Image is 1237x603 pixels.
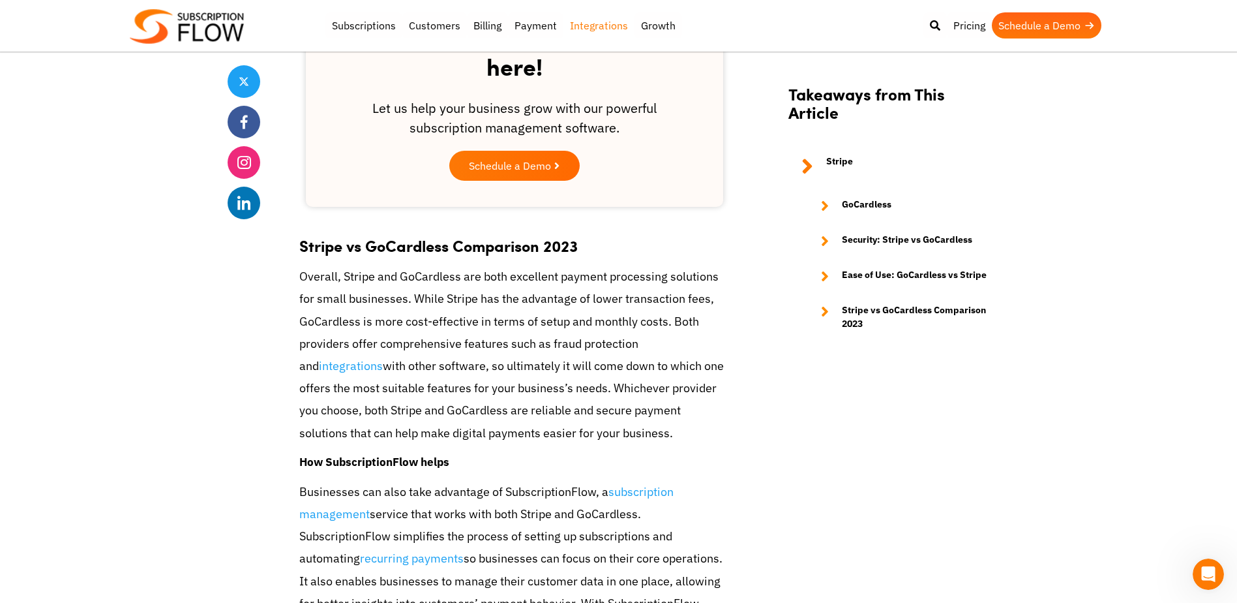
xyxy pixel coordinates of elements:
strong: Stripe [826,155,853,178]
a: Stripe [788,155,997,178]
a: Growth [634,12,682,39]
a: Pricing [947,12,992,39]
strong: GoCardless [842,198,891,213]
strong: Security: Stripe vs GoCardless [842,233,972,249]
div: Let us help your business grow with our powerful subscription management software. [332,99,697,151]
a: Security: Stripe vs GoCardless [808,233,997,249]
strong: How SubscriptionFlow helps [299,454,449,469]
a: Payment [508,12,563,39]
a: GoCardless [808,198,997,213]
a: Subscriptions [325,12,402,39]
a: Billing [467,12,508,39]
a: recurring payments [360,551,464,566]
a: Stripe vs GoCardless Comparison 2023 [808,303,997,331]
a: integrations [319,358,383,373]
a: Schedule a Demo [449,151,580,181]
img: Subscriptionflow [130,9,244,44]
h2: Takeaways from This Article [788,84,997,135]
a: Integrations [563,12,634,39]
a: Schedule a Demo [992,12,1101,39]
iframe: Intercom live chat [1193,559,1224,590]
strong: Stripe vs GoCardless Comparison 2023 [299,234,578,256]
strong: Stripe vs GoCardless Comparison 2023 [842,303,997,331]
a: Customers [402,12,467,39]
a: Ease of Use: GoCardless vs Stripe [808,268,997,284]
span: Schedule a Demo [469,161,551,171]
strong: Ease of Use: GoCardless vs Stripe [842,268,987,284]
p: Overall, Stripe and GoCardless are both excellent payment processing solutions for small business... [299,266,730,444]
